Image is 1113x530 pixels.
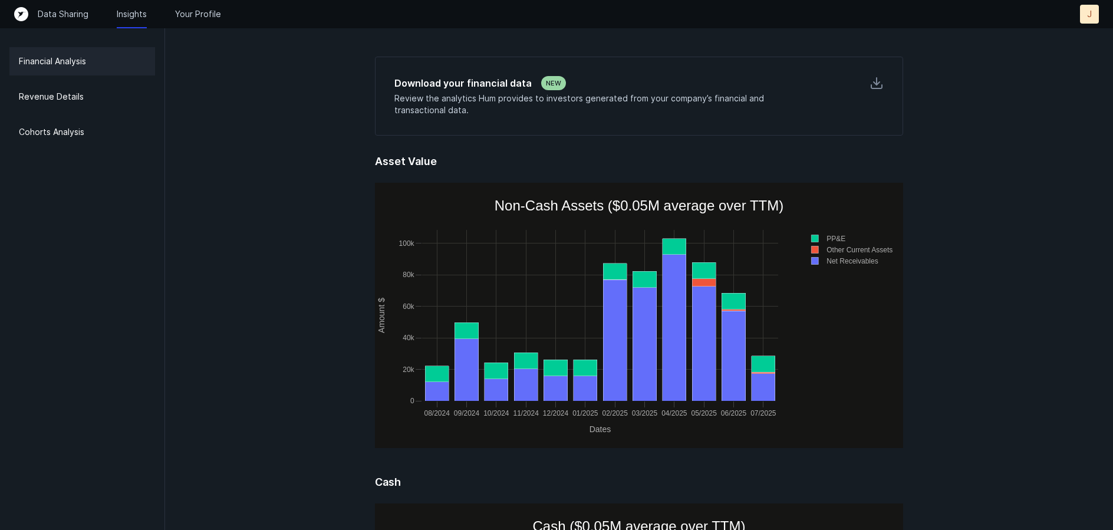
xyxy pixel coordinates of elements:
[394,76,532,90] h5: Download your financial data
[375,475,903,503] h5: Cash
[19,90,84,104] p: Revenue Details
[19,54,86,68] p: Financial Analysis
[1080,5,1099,24] button: J
[38,8,88,20] a: Data Sharing
[117,8,147,20] a: Insights
[9,118,155,146] a: Cohorts Analysis
[9,47,155,75] a: Financial Analysis
[394,93,801,116] p: Review the analytics Hum provides to investors generated from your company’s financial and transa...
[375,154,903,183] h5: Asset Value
[19,125,84,139] p: Cohorts Analysis
[1087,8,1092,20] p: J
[175,8,221,20] a: Your Profile
[9,83,155,111] a: Revenue Details
[546,78,561,88] p: NEW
